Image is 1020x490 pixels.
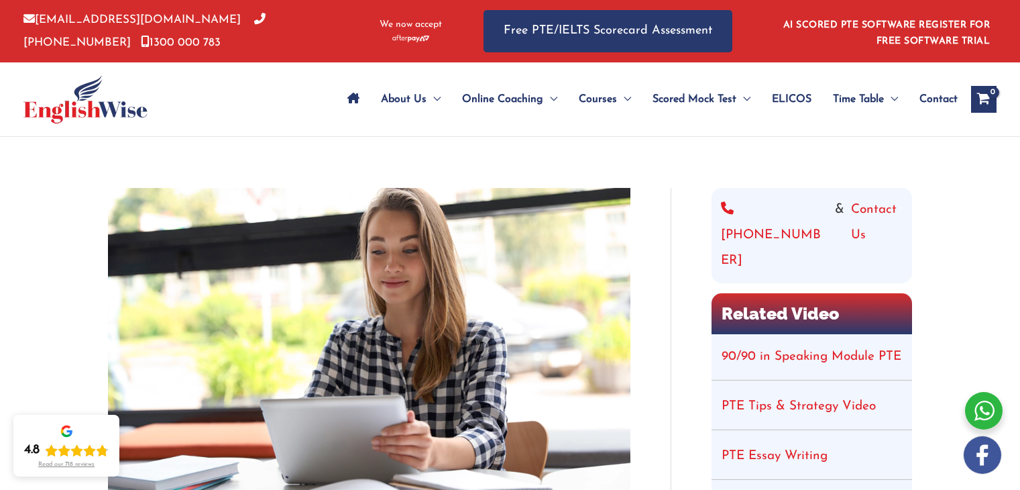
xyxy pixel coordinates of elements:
[337,76,958,123] nav: Site Navigation: Main Menu
[380,18,442,32] span: We now accept
[427,76,441,123] span: Menu Toggle
[964,436,1001,474] img: white-facebook.png
[971,86,997,113] a: View Shopping Cart, empty
[392,35,429,42] img: Afterpay-Logo
[451,76,568,123] a: Online CoachingMenu Toggle
[568,76,642,123] a: CoursesMenu Toggle
[23,75,148,124] img: cropped-ew-logo
[712,293,912,334] h2: Related Video
[381,76,427,123] span: About Us
[721,197,828,274] a: [PHONE_NUMBER]
[579,76,617,123] span: Courses
[722,400,876,413] a: PTE Tips & Strategy Video
[833,76,884,123] span: Time Table
[919,76,958,123] span: Contact
[884,76,898,123] span: Menu Toggle
[543,76,557,123] span: Menu Toggle
[370,76,451,123] a: About UsMenu Toggle
[462,76,543,123] span: Online Coaching
[23,14,241,26] a: [EMAIL_ADDRESS][DOMAIN_NAME]
[761,76,822,123] a: ELICOS
[642,76,761,123] a: Scored Mock TestMenu Toggle
[722,350,901,363] a: 90/90 in Speaking Module PTE
[484,10,732,52] a: Free PTE/IELTS Scorecard Assessment
[617,76,631,123] span: Menu Toggle
[141,37,221,48] a: 1300 000 783
[783,20,990,46] a: AI SCORED PTE SOFTWARE REGISTER FOR FREE SOFTWARE TRIAL
[772,76,811,123] span: ELICOS
[909,76,958,123] a: Contact
[736,76,750,123] span: Menu Toggle
[24,442,109,458] div: Rating: 4.8 out of 5
[722,450,828,462] a: PTE Essay Writing
[23,14,266,48] a: [PHONE_NUMBER]
[822,76,909,123] a: Time TableMenu Toggle
[38,461,95,469] div: Read our 718 reviews
[775,9,997,53] aside: Header Widget 1
[24,442,40,458] div: 4.8
[851,197,903,274] a: Contact Us
[653,76,736,123] span: Scored Mock Test
[721,197,903,274] div: &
